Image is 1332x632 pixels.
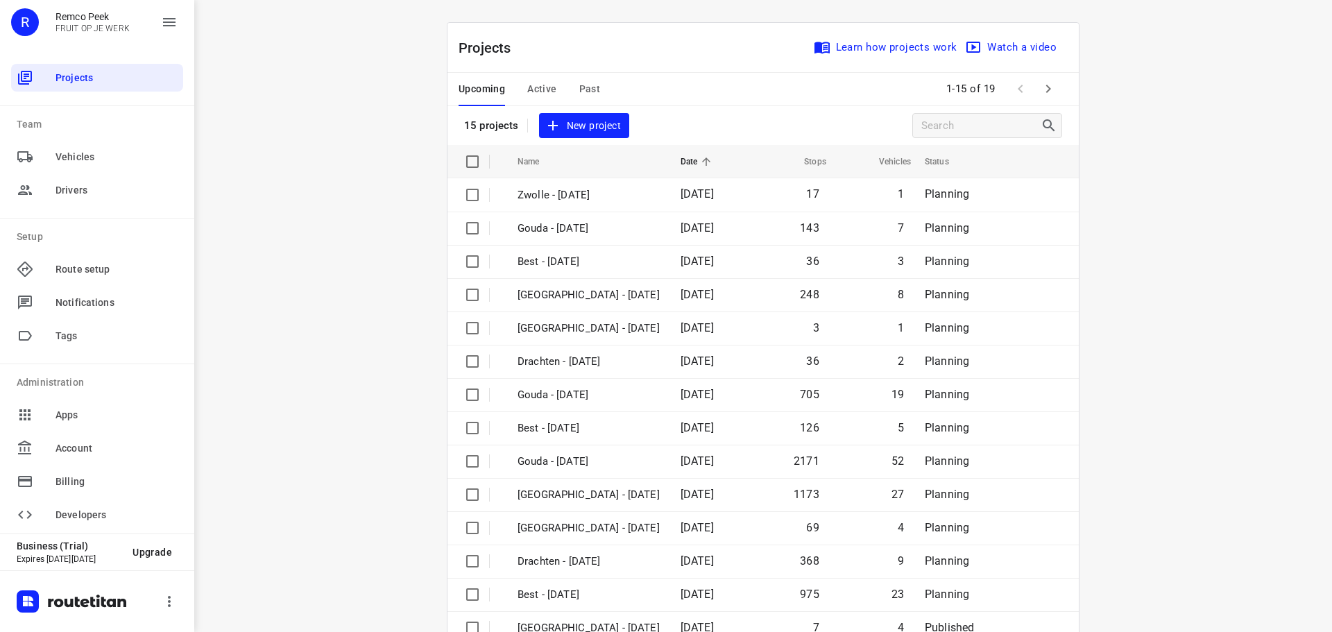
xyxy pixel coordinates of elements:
span: [DATE] [681,221,714,234]
span: Route setup [55,262,178,277]
p: Best - Friday [518,254,660,270]
span: [DATE] [681,454,714,468]
span: 9 [898,554,904,567]
span: 7 [898,221,904,234]
div: Tags [11,322,183,350]
p: Setup [17,230,183,244]
p: Gouda - Wednesday [518,454,660,470]
span: Stops [786,153,826,170]
span: Upcoming [459,80,505,98]
span: [DATE] [681,554,714,567]
p: Antwerpen - Wednesday [518,520,660,536]
span: 1 [898,321,904,334]
p: 15 projects [464,119,519,132]
span: Planning [925,454,969,468]
span: 705 [800,388,819,401]
span: [DATE] [681,321,714,334]
p: Drachten - Thursday [518,354,660,370]
span: 1 [898,187,904,200]
span: Notifications [55,296,178,310]
span: Previous Page [1007,75,1034,103]
span: [DATE] [681,355,714,368]
span: Planning [925,521,969,534]
span: Past [579,80,601,98]
span: 69 [806,521,819,534]
p: FRUIT OP JE WERK [55,24,130,33]
p: Drachten - Wednesday [518,554,660,570]
p: Projects [459,37,522,58]
span: 248 [800,288,819,301]
p: Antwerpen - Thursday [518,321,660,336]
span: Projects [55,71,178,85]
div: Projects [11,64,183,92]
span: Apps [55,408,178,422]
span: Date [681,153,716,170]
span: 126 [800,421,819,434]
span: Next Page [1034,75,1062,103]
div: Drivers [11,176,183,204]
div: Notifications [11,289,183,316]
span: 1173 [794,488,819,501]
span: 5 [898,421,904,434]
span: 368 [800,554,819,567]
p: Remco Peek [55,11,130,22]
span: 143 [800,221,819,234]
span: 2171 [794,454,819,468]
span: [DATE] [681,588,714,601]
span: Planning [925,588,969,601]
span: New project [547,117,621,135]
span: [DATE] [681,421,714,434]
span: Tags [55,329,178,343]
span: Planning [925,421,969,434]
span: Drivers [55,183,178,198]
span: 2 [898,355,904,368]
p: Gouda - Friday [518,221,660,237]
p: Best - Wednesday [518,587,660,603]
span: 36 [806,355,819,368]
span: 19 [891,388,904,401]
span: 1-15 of 19 [941,74,1001,104]
div: Billing [11,468,183,495]
p: Business (Trial) [17,540,121,552]
span: Account [55,441,178,456]
div: Route setup [11,255,183,283]
span: Planning [925,388,969,401]
span: Planning [925,288,969,301]
p: Best - Thursday [518,420,660,436]
div: Vehicles [11,143,183,171]
span: Vehicles [55,150,178,164]
span: Planning [925,187,969,200]
p: Team [17,117,183,132]
button: New project [539,113,629,139]
div: Account [11,434,183,462]
p: Zwolle - Friday [518,187,660,203]
span: Active [527,80,556,98]
p: Zwolle - Wednesday [518,487,660,503]
span: Planning [925,255,969,268]
span: Status [925,153,967,170]
span: 17 [806,187,819,200]
div: R [11,8,39,36]
span: Upgrade [133,547,172,558]
span: Planning [925,554,969,567]
p: Administration [17,375,183,390]
span: [DATE] [681,388,714,401]
div: Apps [11,401,183,429]
button: Upgrade [121,540,183,565]
span: [DATE] [681,187,714,200]
div: Developers [11,501,183,529]
p: Zwolle - Thursday [518,287,660,303]
span: Planning [925,221,969,234]
span: 3 [813,321,819,334]
span: 52 [891,454,904,468]
span: Name [518,153,558,170]
span: [DATE] [681,488,714,501]
span: [DATE] [681,521,714,534]
input: Search projects [921,115,1041,137]
span: 4 [898,521,904,534]
span: 8 [898,288,904,301]
span: 3 [898,255,904,268]
span: 27 [891,488,904,501]
span: 975 [800,588,819,601]
div: Search [1041,117,1061,134]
